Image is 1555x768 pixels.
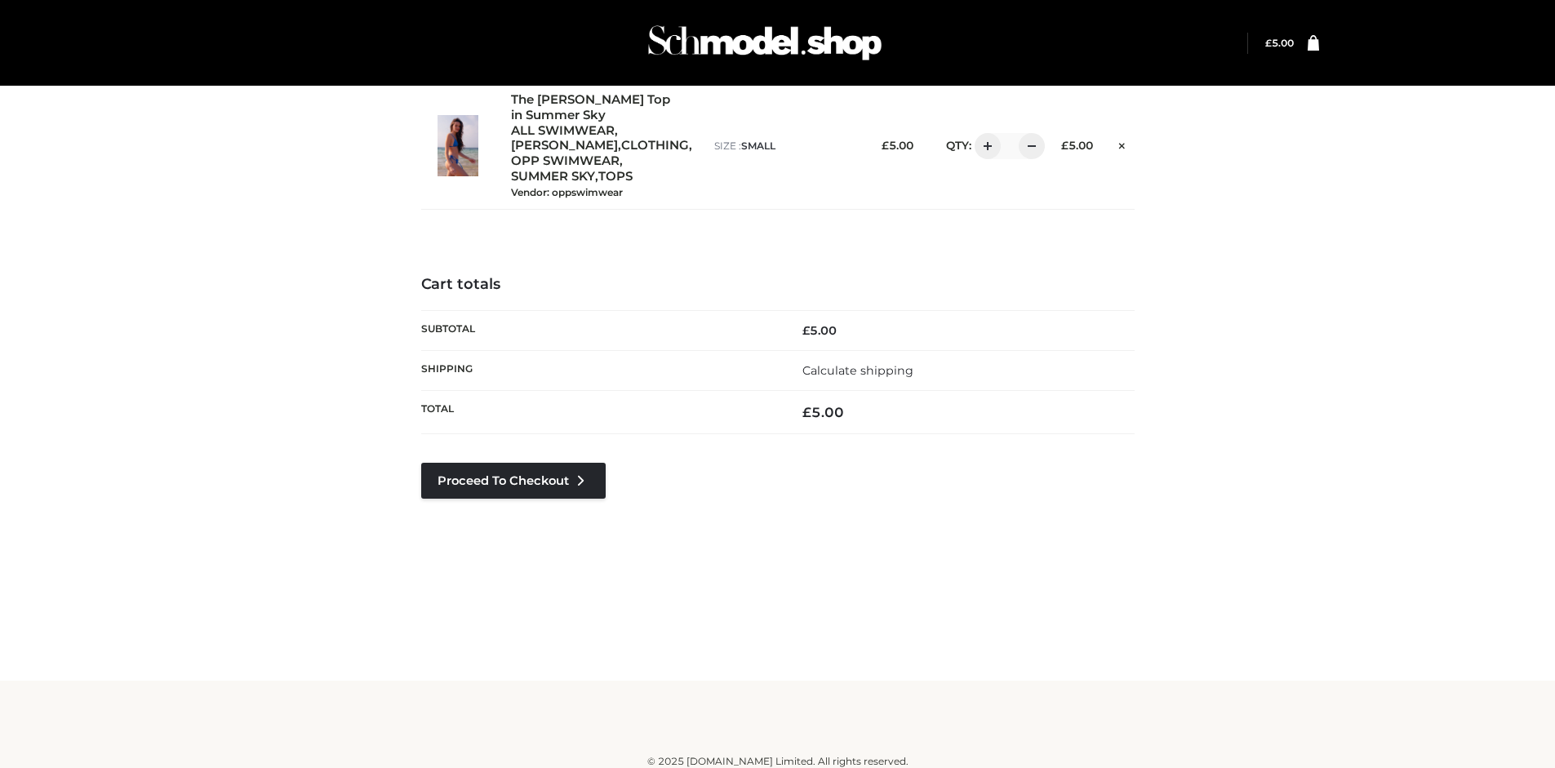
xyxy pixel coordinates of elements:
span: £ [802,404,811,420]
a: CLOTHING [621,138,689,153]
span: £ [802,323,810,338]
span: £ [1061,139,1069,152]
div: , , , , , [511,92,698,199]
bdi: 5.00 [802,323,837,338]
span: £ [1265,37,1272,49]
h4: Cart totals [421,276,1135,294]
a: £5.00 [1265,37,1294,49]
p: size : [714,139,854,153]
div: QTY: [930,133,1033,159]
a: Remove this item [1109,133,1134,154]
th: Shipping [421,351,778,391]
a: SUMMER SKY [511,169,595,184]
small: Vendor: oppswimwear [511,186,623,198]
span: SMALL [741,140,775,152]
a: Calculate shipping [802,363,913,378]
a: [PERSON_NAME] [511,138,618,153]
img: Schmodel Admin 964 [642,11,887,75]
bdi: 5.00 [802,404,844,420]
a: The [PERSON_NAME] Top in Summer Sky [511,92,679,123]
span: £ [882,139,889,152]
th: Subtotal [421,310,778,350]
a: Proceed to Checkout [421,463,606,499]
a: TOPS [598,169,633,184]
bdi: 5.00 [882,139,913,152]
a: ALL SWIMWEAR [511,123,615,139]
bdi: 5.00 [1061,139,1093,152]
th: Total [421,391,778,434]
bdi: 5.00 [1265,37,1294,49]
a: OPP SWIMWEAR [511,153,620,169]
